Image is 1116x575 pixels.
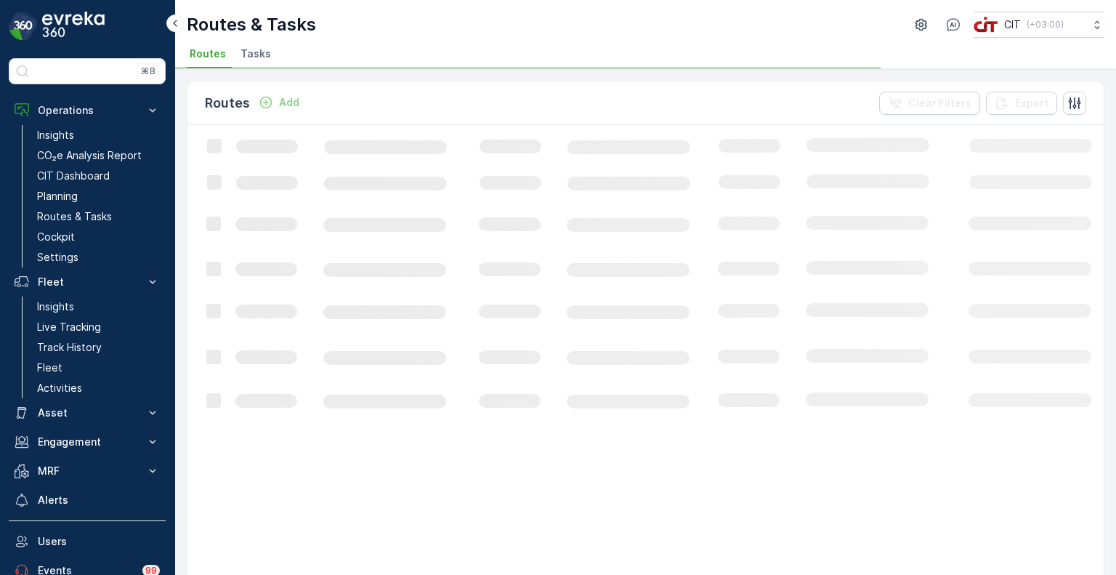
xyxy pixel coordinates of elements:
p: MRF [38,464,137,478]
img: logo [9,12,38,41]
p: Fleet [37,361,62,375]
a: Activities [31,378,166,398]
p: Cockpit [37,230,75,244]
p: Add [279,95,299,110]
p: Track History [37,340,102,355]
p: CIT Dashboard [37,169,110,183]
p: Insights [37,128,74,142]
button: Operations [9,96,166,125]
img: logo_dark-DEwI_e13.png [42,12,105,41]
p: Engagement [38,435,137,449]
a: Track History [31,337,166,358]
a: Fleet [31,358,166,378]
p: Asset [38,406,137,420]
button: Add [253,94,305,111]
img: cit-logo_pOk6rL0.png [974,17,998,33]
a: CO₂e Analysis Report [31,145,166,166]
a: Live Tracking [31,317,166,337]
button: Fleet [9,268,166,297]
p: Settings [37,250,78,265]
a: Alerts [9,486,166,515]
button: CIT(+03:00) [974,12,1104,38]
span: Routes [190,47,226,61]
a: Planning [31,186,166,206]
p: Alerts [38,493,160,507]
button: Clear Filters [879,92,980,115]
p: Routes & Tasks [187,13,316,36]
a: Cockpit [31,227,166,247]
p: Export [1015,96,1048,110]
a: Users [9,527,166,556]
p: ( +03:00 ) [1027,19,1064,31]
p: Live Tracking [37,320,101,334]
button: MRF [9,457,166,486]
a: Settings [31,247,166,268]
p: Planning [37,189,78,204]
span: Tasks [240,47,271,61]
p: Activities [37,381,82,395]
p: Users [38,534,160,549]
p: CIT [1004,17,1021,32]
button: Export [986,92,1057,115]
a: Insights [31,125,166,145]
p: Fleet [38,275,137,289]
a: Routes & Tasks [31,206,166,227]
p: CO₂e Analysis Report [37,148,142,163]
p: Routes [205,93,250,113]
button: Engagement [9,427,166,457]
a: CIT Dashboard [31,166,166,186]
p: Clear Filters [908,96,971,110]
a: Insights [31,297,166,317]
p: Operations [38,103,137,118]
p: Insights [37,299,74,314]
p: ⌘B [141,65,155,77]
button: Asset [9,398,166,427]
p: Routes & Tasks [37,209,112,224]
